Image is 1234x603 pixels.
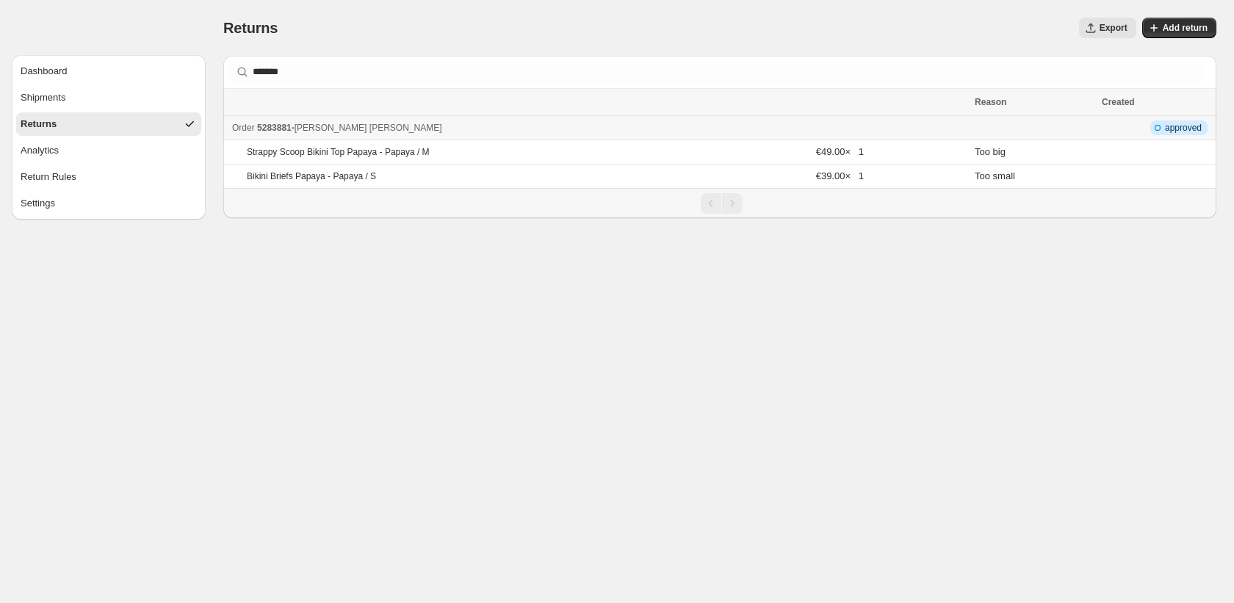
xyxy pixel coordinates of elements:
[1163,22,1208,34] span: Add return
[223,188,1216,218] nav: Pagination
[247,146,430,158] p: Strappy Scoop Bikini Top Papaya - Papaya / M
[16,112,201,136] button: Returns
[21,143,59,158] div: Analytics
[816,170,864,181] span: €39.00 × 1
[16,165,201,189] button: Return Rules
[257,123,292,133] span: 5283881
[232,123,255,133] span: Order
[295,123,442,133] span: [PERSON_NAME] [PERSON_NAME]
[16,139,201,162] button: Analytics
[816,146,864,157] span: €49.00 × 1
[21,64,68,79] div: Dashboard
[975,97,1006,107] span: Reason
[1079,18,1136,38] button: Export
[21,196,55,211] div: Settings
[970,140,1097,165] td: Too big
[232,120,966,135] div: -
[16,192,201,215] button: Settings
[21,117,57,131] div: Returns
[1142,18,1216,38] button: Add return
[1102,97,1135,107] span: Created
[970,165,1097,189] td: Too small
[223,20,278,36] span: Returns
[16,59,201,83] button: Dashboard
[1165,122,1202,134] span: approved
[247,170,376,182] p: Bikini Briefs Papaya - Papaya / S
[21,90,65,105] div: Shipments
[21,170,76,184] div: Return Rules
[1100,22,1127,34] span: Export
[16,86,201,109] button: Shipments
